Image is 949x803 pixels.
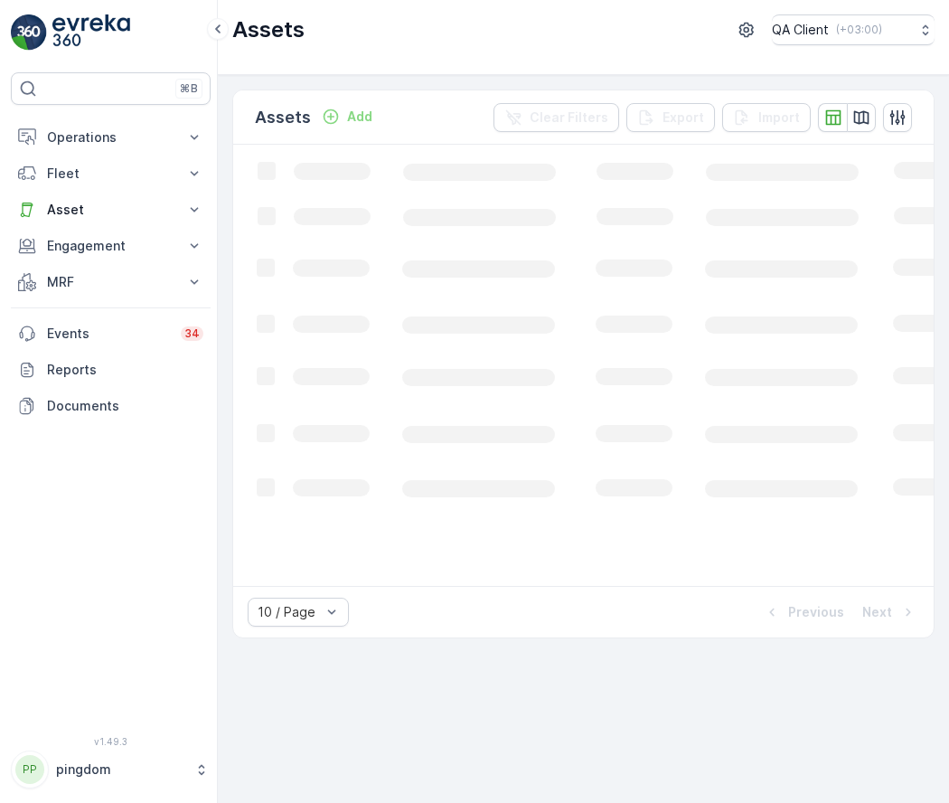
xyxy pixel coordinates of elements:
[772,14,935,45] button: QA Client(+03:00)
[347,108,372,126] p: Add
[11,316,211,352] a: Events34
[836,23,882,37] p: ( +03:00 )
[47,397,203,415] p: Documents
[11,736,211,747] span: v 1.49.3
[11,388,211,424] a: Documents
[761,601,846,623] button: Previous
[860,601,919,623] button: Next
[15,755,44,784] div: PP
[722,103,811,132] button: Import
[255,105,311,130] p: Assets
[772,21,829,39] p: QA Client
[626,103,715,132] button: Export
[47,273,174,291] p: MRF
[11,264,211,300] button: MRF
[788,603,844,621] p: Previous
[52,14,130,51] img: logo_light-DOdMpM7g.png
[56,760,185,779] p: pingdom
[47,201,174,219] p: Asset
[11,228,211,264] button: Engagement
[315,106,380,128] button: Add
[11,352,211,388] a: Reports
[47,325,170,343] p: Events
[47,128,174,146] p: Operations
[662,109,704,127] p: Export
[180,81,198,96] p: ⌘B
[184,326,200,341] p: 34
[530,109,608,127] p: Clear Filters
[47,361,203,379] p: Reports
[232,15,305,44] p: Assets
[11,14,47,51] img: logo
[493,103,619,132] button: Clear Filters
[11,119,211,156] button: Operations
[862,603,892,621] p: Next
[11,156,211,192] button: Fleet
[11,192,211,228] button: Asset
[47,165,174,183] p: Fleet
[11,751,211,789] button: PPpingdom
[758,109,800,127] p: Import
[47,237,174,255] p: Engagement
